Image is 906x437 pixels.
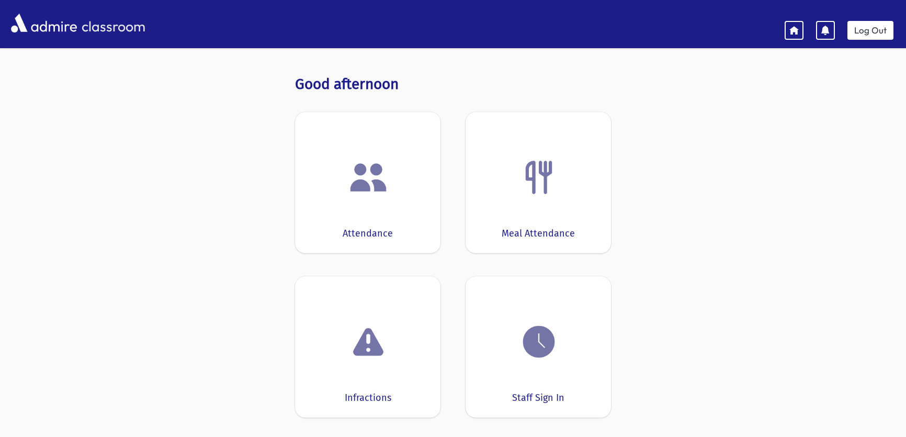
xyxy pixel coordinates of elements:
h3: Good afternoon [295,75,611,93]
div: Meal Attendance [502,227,575,241]
img: users.png [348,158,388,197]
img: AdmirePro [8,11,80,35]
span: classroom [80,9,145,37]
div: Attendance [343,227,393,241]
a: Log Out [847,21,893,40]
img: exclamation.png [348,324,388,364]
img: Fork.png [519,158,559,197]
img: clock.png [519,322,559,362]
div: Staff Sign In [512,391,564,405]
div: Infractions [345,391,391,405]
